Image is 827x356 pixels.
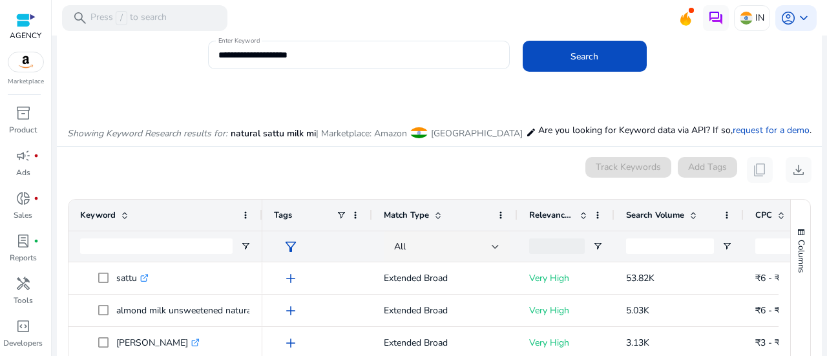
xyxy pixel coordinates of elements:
[571,50,598,63] span: Search
[626,209,684,221] span: Search Volume
[283,303,298,319] span: add
[431,127,523,140] span: [GEOGRAPHIC_DATA]
[34,153,39,158] span: fiber_manual_record
[384,265,506,291] p: Extended Broad
[733,124,810,136] a: request for a demo
[529,330,603,356] p: Very High
[384,297,506,324] p: Extended Broad
[626,272,654,284] span: 53.82K
[740,12,753,25] img: in.svg
[16,319,31,334] span: code_blocks
[755,337,785,349] span: ₹3 - ₹6
[791,162,806,178] span: download
[755,6,764,29] p: IN
[16,105,31,121] span: inventory_2
[394,240,406,253] span: All
[80,238,233,254] input: Keyword Filter Input
[16,167,30,178] p: Ads
[316,127,407,140] span: | Marketplace: Amazon
[34,238,39,244] span: fiber_manual_record
[795,240,807,273] span: Columns
[786,157,811,183] button: download
[116,297,266,324] p: almond milk unsweetened natural
[722,241,732,251] button: Open Filter Menu
[8,77,44,87] p: Marketplace
[14,295,33,306] p: Tools
[14,209,32,221] p: Sales
[16,148,31,163] span: campaign
[529,265,603,291] p: Very High
[384,209,429,221] span: Match Type
[529,297,603,324] p: Very High
[592,241,603,251] button: Open Filter Menu
[80,209,116,221] span: Keyword
[34,196,39,201] span: fiber_manual_record
[116,11,127,25] span: /
[16,276,31,291] span: handyman
[755,304,790,317] span: ₹6 - ₹12
[755,272,790,284] span: ₹6 - ₹12
[626,238,714,254] input: Search Volume Filter Input
[796,10,811,26] span: keyboard_arrow_down
[283,335,298,351] span: add
[116,330,200,356] p: [PERSON_NAME]
[10,30,41,41] p: AGENCY
[283,271,298,286] span: add
[529,209,574,221] span: Relevance Score
[218,36,260,45] mat-label: Enter Keyword
[10,252,37,264] p: Reports
[90,11,167,25] p: Press to search
[231,127,316,140] span: natural sattu milk mi
[116,265,149,291] p: sattu
[384,330,506,356] p: Extended Broad
[626,304,649,317] span: 5.03K
[9,124,37,136] p: Product
[67,127,227,140] i: Showing Keyword Research results for:
[626,337,649,349] span: 3.13K
[8,52,43,72] img: amazon.svg
[755,209,772,221] span: CPC
[780,10,796,26] span: account_circle
[16,191,31,206] span: donut_small
[16,233,31,249] span: lab_profile
[3,337,43,349] p: Developers
[283,239,298,255] span: filter_alt
[274,209,292,221] span: Tags
[240,241,251,251] button: Open Filter Menu
[526,125,536,140] mat-icon: edit
[538,123,811,137] p: Are you looking for Keyword data via API? If so, .
[523,41,647,72] button: Search
[72,10,88,26] span: search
